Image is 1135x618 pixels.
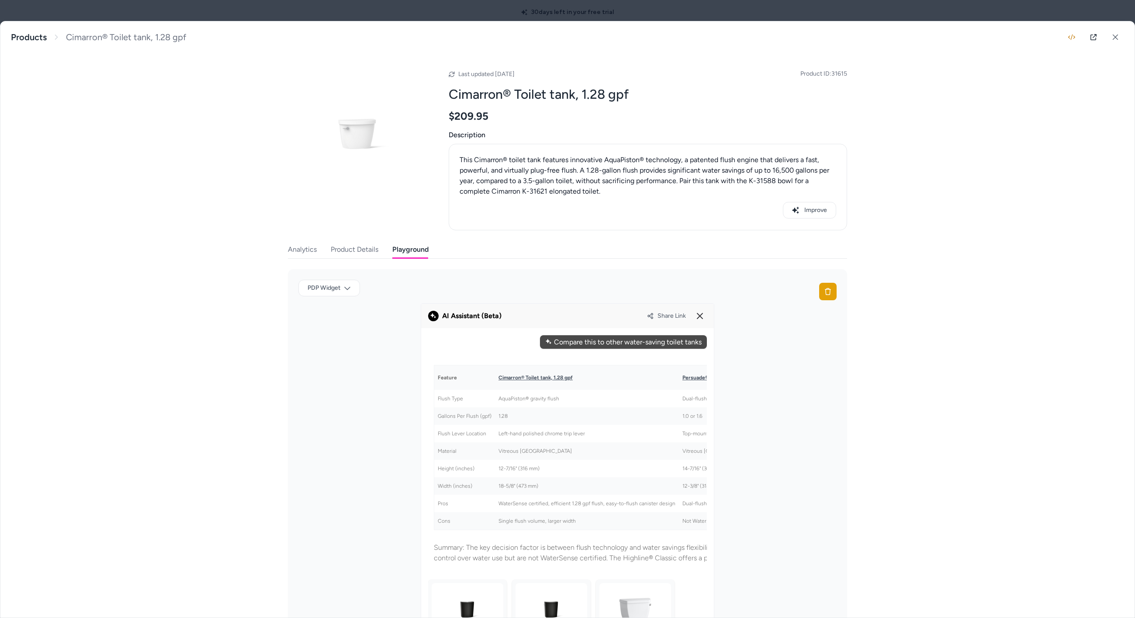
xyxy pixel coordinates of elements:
span: PDP Widget [308,284,340,292]
a: Products [11,32,47,43]
span: Last updated [DATE] [458,70,515,78]
h2: Cimarron® Toilet tank, 1.28 gpf [449,86,847,103]
span: Description [449,130,847,140]
span: Cimarron® Toilet tank, 1.28 gpf [66,32,186,43]
button: PDP Widget [298,280,360,296]
button: Analytics [288,241,317,258]
span: Product ID: 31615 [800,69,847,78]
nav: breadcrumb [11,32,186,43]
button: Playground [392,241,429,258]
button: Product Details [331,241,378,258]
p: This Cimarron® toilet tank features innovative AquaPiston® technology, a patented flush engine th... [460,155,836,197]
button: Improve [783,202,836,219]
img: 31615-0_ISO_d2c0035899_rgb [288,63,428,203]
span: $209.95 [449,110,488,123]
